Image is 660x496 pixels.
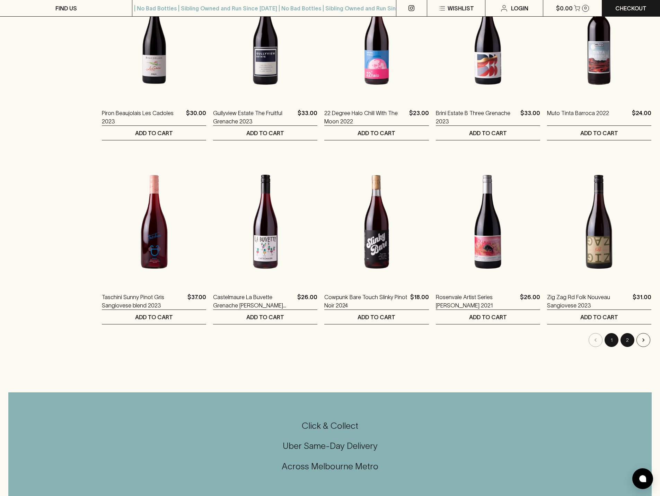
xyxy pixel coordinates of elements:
[436,161,540,282] img: Rosenvale Artist Series Graciano Blend 2021
[324,161,429,282] img: Cowpunk Bare Touch Slinky Pinot Noir 2024
[8,461,652,472] h5: Across Melbourne Metro
[8,440,652,452] h5: Uber Same-Day Delivery
[358,129,395,137] p: ADD TO CART
[511,4,528,12] p: Login
[246,129,284,137] p: ADD TO CART
[580,129,618,137] p: ADD TO CART
[621,333,634,347] button: Go to page 2
[469,313,507,321] p: ADD TO CART
[55,4,77,12] p: FIND US
[102,161,206,282] img: Taschini Sunny Pinot Gris Sangiovese blend 2023
[213,126,317,140] button: ADD TO CART
[324,310,429,324] button: ADD TO CART
[213,161,317,282] img: Castelmaure La Buvette Grenache Carignan NV
[547,109,609,125] a: Muto Tinta Barroca 2022
[102,109,183,125] a: Piron Beaujolais Les Cadoles 2023
[297,293,317,310] p: $26.00
[102,126,206,140] button: ADD TO CART
[547,293,630,310] a: Zig Zag Rd Folk Nouveau Sangiovese 2023
[436,109,518,125] a: Brini Estate B Three Grenache 2023
[547,126,651,140] button: ADD TO CART
[135,129,173,137] p: ADD TO CART
[324,293,407,310] a: Cowpunk Bare Touch Slinky Pinot Noir 2024
[615,4,646,12] p: Checkout
[605,333,618,347] button: page 1
[298,109,317,125] p: $33.00
[636,333,650,347] button: Go to next page
[547,161,651,282] img: Zig Zag Rd Folk Nouveau Sangiovese 2023
[639,475,646,482] img: bubble-icon
[436,293,517,310] a: Rosenvale Artist Series [PERSON_NAME] 2021
[547,310,651,324] button: ADD TO CART
[213,293,294,310] a: Castelmaure La Buvette Grenache [PERSON_NAME] [GEOGRAPHIC_DATA]
[520,109,540,125] p: $33.00
[8,420,652,432] h5: Click & Collect
[448,4,474,12] p: Wishlist
[324,109,406,125] a: 22 Degree Halo Chill With The Moon 2022
[102,310,206,324] button: ADD TO CART
[632,109,651,125] p: $24.00
[556,4,573,12] p: $0.00
[213,109,295,125] a: Gullyview Estate The Fruitful Grenache 2023
[436,126,540,140] button: ADD TO CART
[246,313,284,321] p: ADD TO CART
[409,109,429,125] p: $23.00
[102,293,185,310] a: Taschini Sunny Pinot Gris Sangiovese blend 2023
[436,310,540,324] button: ADD TO CART
[633,293,651,310] p: $31.00
[135,313,173,321] p: ADD TO CART
[187,293,206,310] p: $37.00
[324,126,429,140] button: ADD TO CART
[102,333,651,347] nav: pagination navigation
[410,293,429,310] p: $18.00
[580,313,618,321] p: ADD TO CART
[584,6,587,10] p: 0
[358,313,395,321] p: ADD TO CART
[469,129,507,137] p: ADD TO CART
[186,109,206,125] p: $30.00
[213,310,317,324] button: ADD TO CART
[520,293,540,310] p: $26.00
